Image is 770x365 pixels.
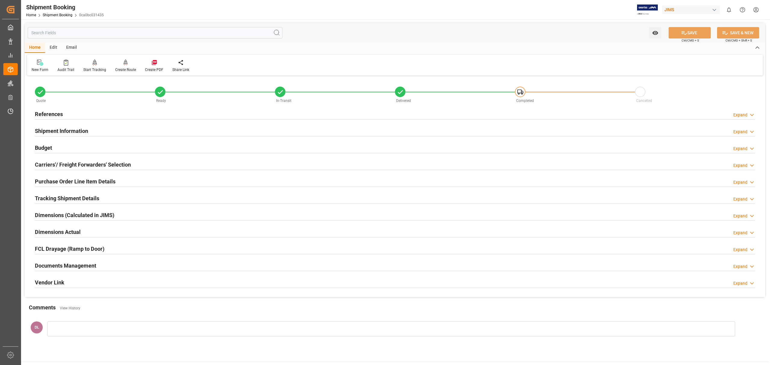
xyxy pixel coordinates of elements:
[172,67,189,72] div: Share Link
[276,99,291,103] span: In-Transit
[636,99,652,103] span: Cancelled
[35,211,114,219] h2: Dimensions (Calculated in JIMS)
[145,67,163,72] div: Create PDF
[516,99,534,103] span: Completed
[662,4,722,15] button: JIMS
[733,146,747,152] div: Expand
[35,245,104,253] h2: FCL Drayage (Ramp to Door)
[725,38,752,43] span: Ctrl/CMD + Shift + S
[57,67,74,72] div: Audit Trail
[35,262,96,270] h2: Documents Management
[35,228,81,236] h2: Dimensions Actual
[26,3,104,12] div: Shipment Booking
[717,27,759,38] button: SAVE & NEW
[722,3,736,17] button: show 0 new notifications
[32,67,48,72] div: New Form
[733,263,747,270] div: Expand
[25,43,45,53] div: Home
[682,38,699,43] span: Ctrl/CMD + S
[115,67,136,72] div: Create Route
[733,247,747,253] div: Expand
[35,144,52,152] h2: Budget
[35,161,131,169] h2: Carriers'/ Freight Forwarders' Selection
[736,3,749,17] button: Help Center
[35,177,115,186] h2: Purchase Order Line Item Details
[649,27,661,38] button: open menu
[637,5,658,15] img: Exertis%20JAM%20-%20Email%20Logo.jpg_1722504956.jpg
[43,13,72,17] a: Shipment Booking
[35,278,64,287] h2: Vendor Link
[28,27,282,38] input: Search Fields
[733,196,747,202] div: Expand
[156,99,166,103] span: Ready
[733,179,747,186] div: Expand
[669,27,711,38] button: SAVE
[35,110,63,118] h2: References
[396,99,411,103] span: Delivered
[26,13,36,17] a: Home
[60,306,80,310] a: View History
[29,303,56,311] h2: Comments
[662,5,720,14] div: JIMS
[83,67,106,72] div: Start Tracking
[733,112,747,118] div: Expand
[36,99,46,103] span: Quote
[35,127,88,135] h2: Shipment Information
[733,162,747,169] div: Expand
[733,230,747,236] div: Expand
[733,213,747,219] div: Expand
[733,280,747,287] div: Expand
[35,325,39,330] span: DL
[45,43,62,53] div: Edit
[35,194,99,202] h2: Tracking Shipment Details
[733,129,747,135] div: Expand
[62,43,82,53] div: Email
